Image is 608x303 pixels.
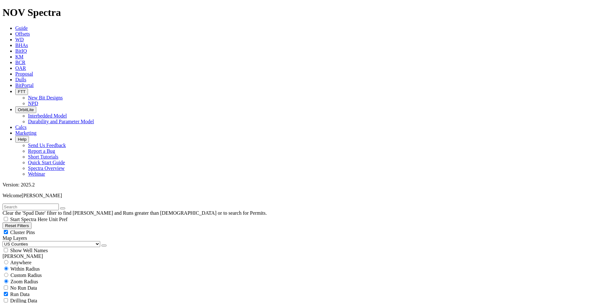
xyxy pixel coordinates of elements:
span: Unit Pref [49,217,67,222]
h1: NOV Spectra [3,7,605,18]
a: Spectra Overview [28,165,65,171]
span: Custom Radius [10,273,42,278]
input: Start Spectra Here [4,217,8,221]
span: Cluster Pins [10,230,35,235]
a: Quick Start Guide [28,160,65,165]
a: Offsets [15,31,30,37]
span: Anywhere [10,260,31,265]
span: Run Data [10,292,30,297]
span: Within Radius [10,266,40,272]
a: NPD [28,101,38,106]
span: Help [18,137,26,142]
span: Start Spectra Here [10,217,47,222]
a: KM [15,54,24,59]
a: Webinar [28,171,45,177]
a: New Bit Designs [28,95,63,100]
a: Marketing [15,130,37,136]
div: [PERSON_NAME] [3,253,605,259]
a: BitIQ [15,48,27,54]
span: Zoom Radius [10,279,38,284]
span: No Run Data [10,285,37,291]
span: Map Layers [3,235,27,241]
span: [PERSON_NAME] [22,193,62,198]
a: Send Us Feedback [28,143,66,148]
a: Calcs [15,125,27,130]
button: Reset Filters [3,222,31,229]
a: Interbedded Model [28,113,67,118]
a: WD [15,37,24,42]
div: Version: 2025.2 [3,182,605,188]
a: Proposal [15,71,33,77]
button: FTT [15,88,28,95]
input: Search [3,204,59,210]
span: FTT [18,89,25,94]
a: BitPortal [15,83,34,88]
a: Dulls [15,77,26,82]
a: OAR [15,65,26,71]
a: Durability and Parameter Model [28,119,94,124]
button: OrbitLite [15,106,36,113]
span: OrbitLite [18,107,34,112]
p: Welcome [3,193,605,199]
a: Guide [15,25,28,31]
a: Report a Bug [28,148,55,154]
a: BCR [15,60,25,65]
span: Show Well Names [10,248,48,253]
span: Clear the 'Spud Date' filter to find [PERSON_NAME] and Runs greater than [DEMOGRAPHIC_DATA] or to... [3,210,267,216]
button: Help [15,136,29,143]
a: BHAs [15,43,28,48]
a: Short Tutorials [28,154,59,159]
